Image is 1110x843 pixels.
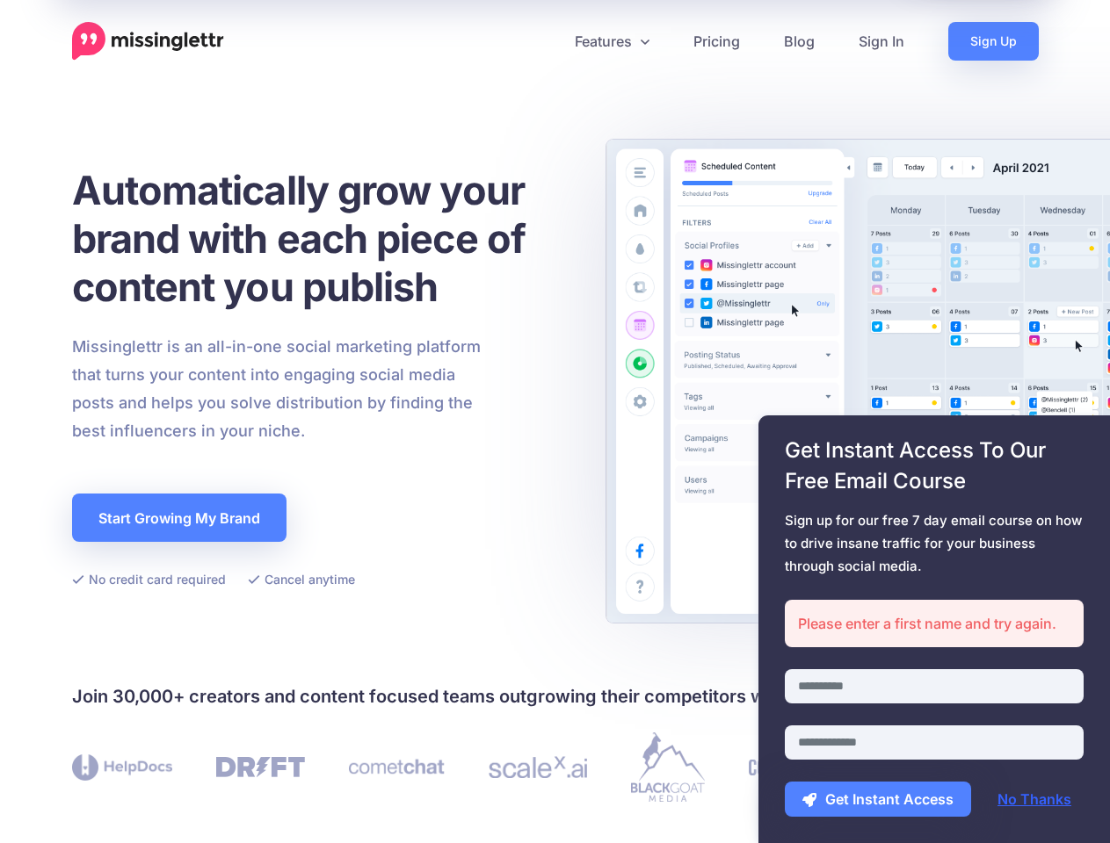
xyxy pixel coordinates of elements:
[837,22,926,61] a: Sign In
[72,22,224,61] a: Home
[948,22,1039,61] a: Sign Up
[72,494,287,542] a: Start Growing My Brand
[785,782,971,817] button: Get Instant Access
[72,682,1039,710] h4: Join 30,000+ creators and content focused teams outgrowing their competitors with Missinglettr
[72,333,482,445] p: Missinglettr is an all-in-one social marketing platform that turns your content into engaging soc...
[671,22,762,61] a: Pricing
[72,166,569,311] h1: Automatically grow your brand with each piece of content you publish
[553,22,671,61] a: Features
[980,782,1089,817] a: No Thanks
[762,22,837,61] a: Blog
[785,509,1084,578] span: Sign up for our free 7 day email course on how to drive insane traffic for your business through ...
[785,435,1084,496] span: Get Instant Access To Our Free Email Course
[785,600,1084,647] div: Please enter a first name and try again.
